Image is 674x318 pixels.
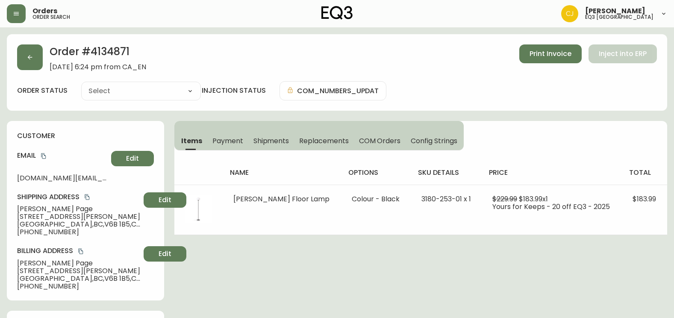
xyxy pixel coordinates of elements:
[17,228,140,236] span: [PHONE_NUMBER]
[17,151,108,160] h4: Email
[32,15,70,20] h5: order search
[299,136,348,145] span: Replacements
[489,168,615,177] h4: price
[492,202,610,212] span: Yours for Keeps - 20 off EQ3 - 2025
[492,194,517,204] span: $229.99
[83,193,91,201] button: copy
[17,192,140,202] h4: Shipping Address
[181,136,202,145] span: Items
[212,136,243,145] span: Payment
[233,194,330,204] span: [PERSON_NAME] Floor Lamp
[144,246,186,262] button: Edit
[585,8,645,15] span: [PERSON_NAME]
[17,86,68,95] label: order status
[633,194,656,204] span: $183.99
[17,221,140,228] span: [GEOGRAPHIC_DATA] , BC , V6B 1B5 , CA
[111,151,154,166] button: Edit
[530,49,571,59] span: Print Invoice
[17,246,140,256] h4: Billing Address
[126,154,139,163] span: Edit
[519,194,548,204] span: $183.99 x 1
[50,63,146,71] span: [DATE] 6:24 pm from CA_EN
[17,174,108,182] span: [DOMAIN_NAME][EMAIL_ADDRESS][DOMAIN_NAME]
[321,6,353,20] img: logo
[230,168,335,177] h4: name
[418,168,476,177] h4: sku details
[39,152,48,160] button: copy
[17,205,140,213] span: [PERSON_NAME] Page
[32,8,57,15] span: Orders
[17,131,154,141] h4: customer
[352,195,401,203] li: Colour - Black
[359,136,401,145] span: COM Orders
[77,247,85,256] button: copy
[585,15,653,20] h5: eq3 [GEOGRAPHIC_DATA]
[17,259,140,267] span: [PERSON_NAME] Page
[411,136,457,145] span: Config Strings
[629,168,660,177] h4: total
[519,44,582,63] button: Print Invoice
[159,249,171,259] span: Edit
[185,195,212,223] img: f9fe1e26-3181-4645-93f7-1cfebb991e66.jpg
[144,192,186,208] button: Edit
[421,194,471,204] span: 3180-253-01 x 1
[202,86,266,95] h4: injection status
[348,168,404,177] h4: options
[561,5,578,22] img: 7836c8950ad67d536e8437018b5c2533
[17,267,140,275] span: [STREET_ADDRESS][PERSON_NAME]
[253,136,289,145] span: Shipments
[17,213,140,221] span: [STREET_ADDRESS][PERSON_NAME]
[159,195,171,205] span: Edit
[17,275,140,283] span: [GEOGRAPHIC_DATA] , BC , V6B 1B5 , CA
[50,44,146,63] h2: Order # 4134871
[17,283,140,290] span: [PHONE_NUMBER]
